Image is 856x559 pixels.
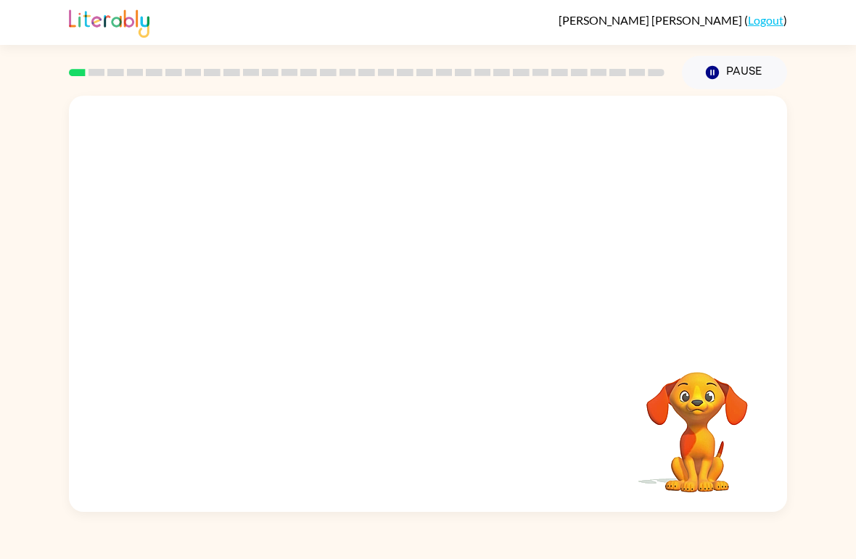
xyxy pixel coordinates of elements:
video: Your browser must support playing .mp4 files to use Literably. Please try using another browser. [625,349,770,494]
span: [PERSON_NAME] [PERSON_NAME] [559,13,744,27]
button: Pause [682,56,787,89]
img: Literably [69,6,149,38]
a: Logout [748,13,783,27]
div: ( ) [559,13,787,27]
